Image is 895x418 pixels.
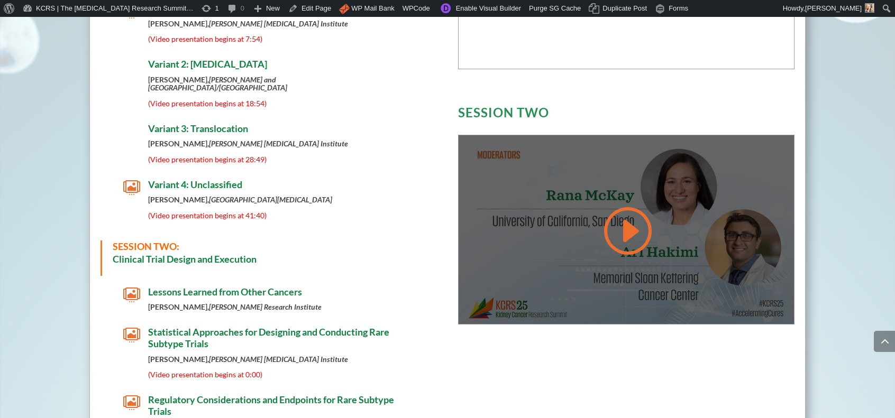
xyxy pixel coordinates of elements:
em: [PERSON_NAME] [MEDICAL_DATA] Institute [209,355,348,364]
span:  [123,123,140,140]
strong: [PERSON_NAME], [148,19,348,28]
span:  [123,179,140,196]
span: Lessons Learned from Other Cancers [148,286,302,298]
strong: [PERSON_NAME], [148,355,348,364]
em: [GEOGRAPHIC_DATA][MEDICAL_DATA] [209,195,332,204]
strong: [PERSON_NAME], [148,302,322,311]
img: icon.png [339,4,350,14]
em: [PERSON_NAME] [MEDICAL_DATA] Institute [209,19,348,28]
span:  [123,286,140,303]
strong: [PERSON_NAME], [148,195,332,204]
span: (Video presentation begins at 28:49) [148,155,267,164]
span: Variant 4: Unclassified [148,179,242,190]
span:  [123,59,140,76]
strong: [PERSON_NAME], [148,139,348,148]
span:  [123,327,140,343]
strong: Clinical Trial Design and Execution [113,253,257,265]
h3: SESSION TWO [458,106,794,124]
span:  [123,394,140,411]
span: (Video presentation begins at 18:54) [148,99,267,108]
span: (Video presentation begins at 7:54) [148,34,262,43]
em: [PERSON_NAME] and [GEOGRAPHIC_DATA]/[GEOGRAPHIC_DATA] [148,75,287,92]
strong: [PERSON_NAME], [148,75,287,92]
span: (Video presentation begins at 0:00) [148,370,262,379]
em: [PERSON_NAME] Research Institute [209,302,322,311]
span: Variant 2: [MEDICAL_DATA] [148,58,267,70]
span: Regulatory Considerations and Endpoints for Rare Subtype Trials [148,394,394,417]
span: (Video presentation begins at 41:40) [148,211,267,220]
em: [PERSON_NAME] [MEDICAL_DATA] Institute [209,139,348,148]
span: [PERSON_NAME] [805,4,862,12]
span: Statistical Approaches for Designing and Conducting Rare Subtype Trials [148,326,389,349]
span: Variant 3: Translocation [148,123,248,134]
span: SESSION TWO: [113,240,179,252]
